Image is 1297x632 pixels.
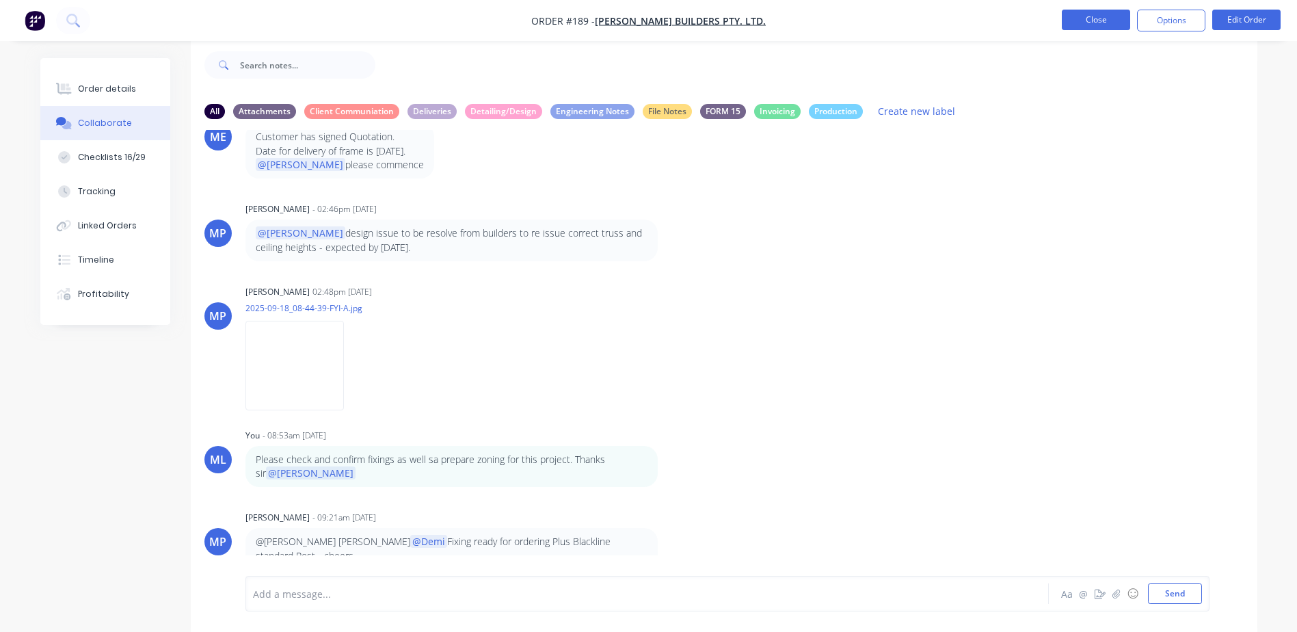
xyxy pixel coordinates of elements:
[266,466,356,479] span: @[PERSON_NAME]
[263,430,326,442] div: - 08:53am [DATE]
[40,243,170,277] button: Timeline
[643,104,692,119] div: File Notes
[304,104,399,119] div: Client Communiation
[1125,585,1141,602] button: ☺
[312,203,377,215] div: - 02:46pm [DATE]
[312,286,372,298] div: 02:48pm [DATE]
[700,104,746,119] div: FORM 15
[245,203,310,215] div: [PERSON_NAME]
[245,430,260,442] div: You
[78,117,132,129] div: Collaborate
[407,104,457,119] div: Deliveries
[233,104,296,119] div: Attachments
[550,104,634,119] div: Engineering Notes
[78,288,129,300] div: Profitability
[40,140,170,174] button: Checklists 16/29
[40,72,170,106] button: Order details
[40,106,170,140] button: Collaborate
[209,225,226,241] div: MP
[78,254,114,266] div: Timeline
[40,174,170,209] button: Tracking
[1059,585,1075,602] button: Aa
[256,158,424,172] p: please commence
[210,451,226,468] div: ML
[78,220,137,232] div: Linked Orders
[1137,10,1205,31] button: Options
[25,10,45,31] img: Factory
[312,512,376,524] div: - 09:21am [DATE]
[1148,583,1202,604] button: Send
[410,535,447,548] span: @Demi
[245,302,362,314] p: 2025-09-18_08-44-39-FYI-A.jpg
[240,51,375,79] input: Search notes...
[78,185,116,198] div: Tracking
[256,130,424,144] p: Customer has signed Quotation.
[1212,10,1281,30] button: Edit Order
[210,129,226,145] div: ME
[465,104,542,119] div: Detailing/Design
[204,104,225,119] div: All
[256,535,647,563] p: @[PERSON_NAME] [PERSON_NAME] Fixing ready for ordering Plus Blackline standard Post - cheers.
[595,14,766,27] a: [PERSON_NAME] Builders Pty. Ltd.
[78,83,136,95] div: Order details
[256,226,345,239] span: @[PERSON_NAME]
[1075,585,1092,602] button: @
[256,158,345,171] span: @[PERSON_NAME]
[40,209,170,243] button: Linked Orders
[78,151,146,163] div: Checklists 16/29
[1062,10,1130,30] button: Close
[871,102,963,120] button: Create new label
[256,453,647,481] p: Please check and confirm fixings as well sa prepare zoning for this project. Thanks sir
[256,226,647,254] p: design issue to be resolve from builders to re issue correct truss and ceiling heights - expected...
[245,512,310,524] div: [PERSON_NAME]
[209,308,226,324] div: MP
[245,286,310,298] div: [PERSON_NAME]
[256,144,424,158] p: Date for delivery of frame is [DATE].
[809,104,863,119] div: Production
[209,534,226,550] div: MP
[40,277,170,311] button: Profitability
[531,14,595,27] span: Order #189 -
[754,104,801,119] div: Invoicing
